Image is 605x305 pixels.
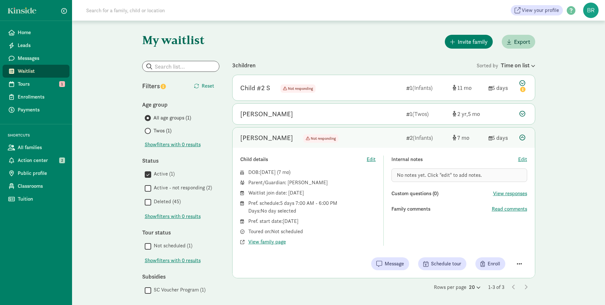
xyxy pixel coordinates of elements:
[142,228,219,237] div: Tour status
[151,184,212,192] label: Active - not responding (2)
[18,195,64,203] span: Tuition
[514,37,530,46] span: Export
[18,67,64,75] span: Waitlist
[248,228,376,235] div: Toured on: Not scheduled
[151,242,192,250] label: Not scheduled (1)
[18,80,64,88] span: Tours
[3,167,69,180] a: Public profile
[3,180,69,193] a: Classrooms
[3,26,69,39] a: Home
[453,83,483,92] div: [object Object]
[151,286,206,294] label: SC Voucher Program (1)
[151,198,181,205] label: Deleted (45)
[59,157,65,163] span: 2
[518,156,527,163] button: Edit
[248,238,286,246] button: View family page
[488,260,500,268] span: Enroll
[248,168,376,176] div: DOB: ( )
[142,156,219,165] div: Status
[397,172,482,178] span: No notes yet. Click "edit" to add notes.
[240,133,293,143] div: Julianna Beraldi
[385,260,404,268] span: Message
[202,82,214,90] span: Reset
[493,190,527,197] button: View responses
[458,37,488,46] span: Invite family
[457,110,468,118] span: 2
[240,109,293,119] div: Luca Goodbar
[445,35,493,49] button: Invite family
[18,182,64,190] span: Classrooms
[145,213,201,220] button: Showfilters with 0 results
[151,170,175,178] label: Active (1)
[288,86,313,91] span: Not responding
[489,133,514,142] div: 5 days
[492,205,527,213] span: Read comments
[412,84,433,91] span: (Infants)
[248,189,376,197] div: Waitlist join date: [DATE]
[142,33,219,46] h1: My waitlist
[18,29,64,36] span: Home
[418,257,466,270] button: Schedule tour
[406,133,447,142] div: 2
[18,54,64,62] span: Messages
[248,179,376,186] div: Parent/Guardian: [PERSON_NAME]
[145,141,201,148] button: Showfilters with 0 results
[18,144,64,151] span: All families
[303,134,338,143] span: Not responding
[453,133,483,142] div: [object Object]
[391,190,493,197] div: Custom questions (0)
[232,61,477,70] div: 3 children
[3,154,69,167] a: Action center 2
[145,141,201,148] span: Show filters with 0 results
[391,205,492,213] div: Family comments
[511,5,563,15] a: View your profile
[367,156,376,163] button: Edit
[280,84,316,93] span: Not responding
[3,141,69,154] a: All families
[145,213,201,220] span: Show filters with 0 results
[248,217,376,225] div: Pref. start date: [DATE]
[3,193,69,205] a: Tuition
[3,91,69,103] a: Enrollments
[522,6,559,14] span: View your profile
[457,84,472,91] span: 11
[468,110,480,118] span: 5
[469,283,481,291] div: 20
[457,134,469,141] span: 7
[260,169,276,176] span: [DATE]
[413,134,433,141] span: (Infants)
[573,274,605,305] iframe: Chat Widget
[3,65,69,78] a: Waitlist
[3,103,69,116] a: Payments
[232,283,535,291] div: Rows per page 1-3 of 3
[475,257,505,270] button: Enroll
[502,35,535,49] button: Export
[82,4,263,17] input: Search for a family, child or location
[59,81,65,87] span: 1
[18,169,64,177] span: Public profile
[145,257,201,264] button: Showfilters with 0 results
[153,114,191,122] span: All age groups (1)
[142,272,219,281] div: Subsidies
[142,100,219,109] div: Age group
[142,81,181,91] div: Filters
[189,80,219,92] button: Reset
[142,61,219,71] input: Search list...
[311,136,336,141] span: Not responding
[371,257,409,270] button: Message
[406,83,447,92] div: 1
[3,39,69,52] a: Leads
[406,110,447,118] div: 1
[3,52,69,65] a: Messages
[18,93,64,101] span: Enrollments
[489,83,514,92] div: 5 days
[501,61,535,70] div: Time on list
[240,83,270,93] div: Child #2 S
[240,156,367,163] div: Child details
[248,199,376,215] div: Pref. schedule: 5 days 7:00 AM - 6:00 PM Days: No day selected
[431,260,461,268] span: Schedule tour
